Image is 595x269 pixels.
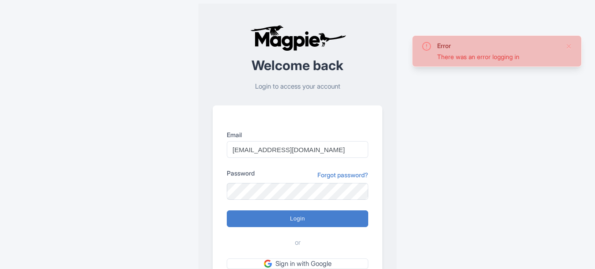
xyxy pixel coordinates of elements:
[317,170,368,179] a: Forgot password?
[565,41,572,52] button: Close
[437,41,558,50] div: Error
[295,238,301,248] span: or
[213,58,382,73] h2: Welcome back
[213,82,382,92] p: Login to access your account
[437,52,558,61] div: There was an error logging in
[227,168,255,178] label: Password
[227,141,368,158] input: you@example.com
[264,260,272,268] img: google.svg
[227,130,368,139] label: Email
[248,25,347,51] img: logo-ab69f6fb50320c5b225c76a69d11143b.png
[227,210,368,227] input: Login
